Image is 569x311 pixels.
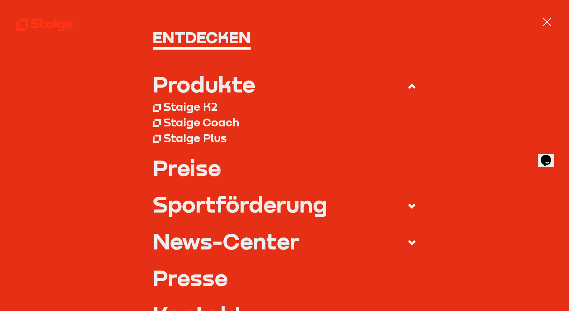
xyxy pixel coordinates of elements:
[163,115,239,129] div: Staige Coach
[163,131,227,145] div: Staige Plus
[153,99,416,114] a: Staige K2
[153,73,255,95] div: Produkte
[153,230,299,252] div: News-Center
[153,114,416,130] a: Staige Coach
[538,144,562,167] iframe: chat widget
[153,130,416,146] a: Staige Plus
[153,267,416,289] a: Presse
[153,193,327,215] div: Sportförderung
[153,157,416,179] a: Preise
[163,100,217,113] div: Staige K2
